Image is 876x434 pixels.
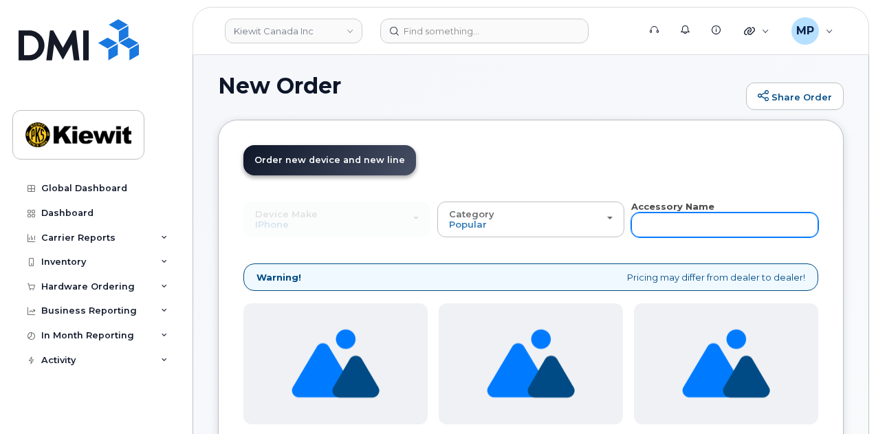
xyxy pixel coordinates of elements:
img: no_image_found-2caef05468ed5679b831cfe6fc140e25e0c280774317ffc20a367ab7fd17291e.png [487,303,574,424]
button: Category Popular [437,202,624,237]
span: MP [796,23,814,39]
span: Order new device and new line [254,155,405,165]
a: Kiewit Canada Inc [225,19,362,43]
h1: New Order [218,74,739,98]
input: Find something... [380,19,589,43]
div: Quicklinks [734,17,779,45]
div: Mitchell Poe [782,17,843,45]
strong: Warning! [256,271,301,284]
div: Pricing may differ from dealer to dealer! [243,263,818,292]
strong: Accessory Name [631,201,714,212]
span: Popular [449,219,487,230]
img: no_image_found-2caef05468ed5679b831cfe6fc140e25e0c280774317ffc20a367ab7fd17291e.png [682,303,769,424]
a: Share Order [746,83,844,110]
img: no_image_found-2caef05468ed5679b831cfe6fc140e25e0c280774317ffc20a367ab7fd17291e.png [292,303,379,424]
iframe: Messenger Launcher [816,374,866,424]
span: Category [449,208,494,219]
